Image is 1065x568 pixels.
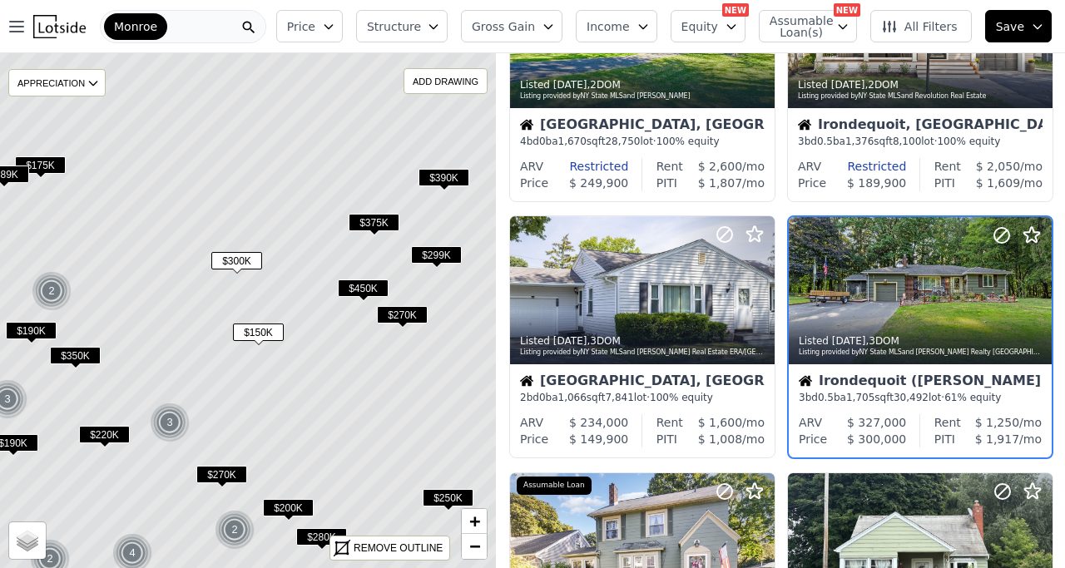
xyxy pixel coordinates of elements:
[196,466,247,490] div: $270K
[15,156,66,180] div: $175K
[698,176,742,190] span: $ 1,807
[605,392,633,403] span: 7,841
[656,158,683,175] div: Rent
[411,246,462,270] div: $299K
[893,136,921,147] span: 8,100
[419,169,469,186] span: $390K
[423,489,473,513] div: $250K
[934,175,955,191] div: PITI
[798,78,1044,91] div: Listed , 2 DOM
[520,334,766,348] div: Listed , 3 DOM
[975,416,1019,429] span: $ 1,250
[799,334,1043,348] div: Listed , 3 DOM
[799,414,822,431] div: ARV
[263,499,314,516] span: $200K
[287,18,315,35] span: Price
[215,510,255,550] div: 2
[469,511,480,531] span: +
[798,118,811,131] img: House
[770,15,823,38] span: Assumable Loan(s)
[976,176,1020,190] span: $ 1,609
[934,414,961,431] div: Rent
[276,10,343,42] button: Price
[881,18,958,35] span: All Filters
[367,18,420,35] span: Structure
[349,214,399,238] div: $375K
[196,466,247,483] span: $270K
[6,322,57,339] span: $190K
[419,169,469,193] div: $390K
[870,10,972,42] button: All Filters
[6,322,57,346] div: $190K
[961,158,1043,175] div: /mo
[517,477,592,495] div: Assumable Loan
[985,10,1052,42] button: Save
[831,79,865,91] time: 2025-09-18 16:11
[215,510,255,550] img: g1.png
[677,175,765,191] div: /mo
[520,158,543,175] div: ARV
[677,431,765,447] div: /mo
[683,414,765,431] div: /mo
[233,324,284,348] div: $150K
[671,10,745,42] button: Equity
[462,509,487,534] a: Zoom in
[976,160,1020,173] span: $ 2,050
[955,175,1043,191] div: /mo
[553,79,587,91] time: 2025-09-18 17:09
[263,499,314,523] div: $200K
[8,69,106,96] div: APPRECIATION
[799,431,827,447] div: Price
[296,528,347,552] div: $280K
[411,246,462,264] span: $299K
[520,91,766,101] div: Listing provided by NY State MLS and [PERSON_NAME]
[847,432,906,446] span: $ 300,000
[656,175,677,191] div: PITI
[894,392,929,403] span: 30,492
[759,10,857,42] button: Assumable Loan(s)
[520,135,765,148] div: 4 bd 0 ba sqft lot · 100% equity
[698,160,742,173] span: $ 2,600
[461,10,562,42] button: Gross Gain
[847,176,906,190] span: $ 189,900
[15,156,66,174] span: $175K
[520,118,533,131] img: House
[296,528,347,546] span: $280K
[404,69,487,93] div: ADD DRAWING
[787,215,1052,460] a: Listed [DATE],3DOMListing provided byNY State MLSand [PERSON_NAME] Realty [GEOGRAPHIC_DATA]HouseI...
[114,18,157,35] span: Monroe
[50,347,101,371] div: $350K
[799,391,1042,404] div: 3 bd 0.5 ba sqft lot · 61% equity
[233,324,284,341] span: $150K
[338,279,389,304] div: $450K
[934,158,961,175] div: Rent
[520,414,543,431] div: ARV
[150,403,191,442] img: g1.png
[509,215,774,460] a: Listed [DATE],3DOMListing provided byNY State MLSand [PERSON_NAME] Real Estate ERA/[GEOGRAPHIC_DA...
[845,136,874,147] span: 1,376
[520,348,766,358] div: Listing provided by NY State MLS and [PERSON_NAME] Real Estate ERA/[GEOGRAPHIC_DATA]
[520,374,765,391] div: [GEOGRAPHIC_DATA], [GEOGRAPHIC_DATA]
[798,135,1043,148] div: 3 bd 0.5 ba sqft lot · 100% equity
[656,431,677,447] div: PITI
[821,158,906,175] div: Restricted
[798,118,1043,135] div: Irondequoit, [GEOGRAPHIC_DATA]
[211,252,262,276] div: $300K
[520,374,533,388] img: House
[349,214,399,231] span: $375K
[961,414,1042,431] div: /mo
[569,176,628,190] span: $ 249,900
[520,431,548,447] div: Price
[605,136,640,147] span: 28,750
[150,403,190,442] div: 3
[553,335,587,347] time: 2025-09-18 10:38
[377,306,428,330] div: $270K
[520,175,548,191] div: Price
[576,10,657,42] button: Income
[955,431,1042,447] div: /mo
[569,416,628,429] span: $ 234,000
[832,335,866,347] time: 2025-09-17 23:13
[354,541,443,556] div: REMOVE OUTLINE
[356,10,448,42] button: Structure
[558,136,587,147] span: 1,670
